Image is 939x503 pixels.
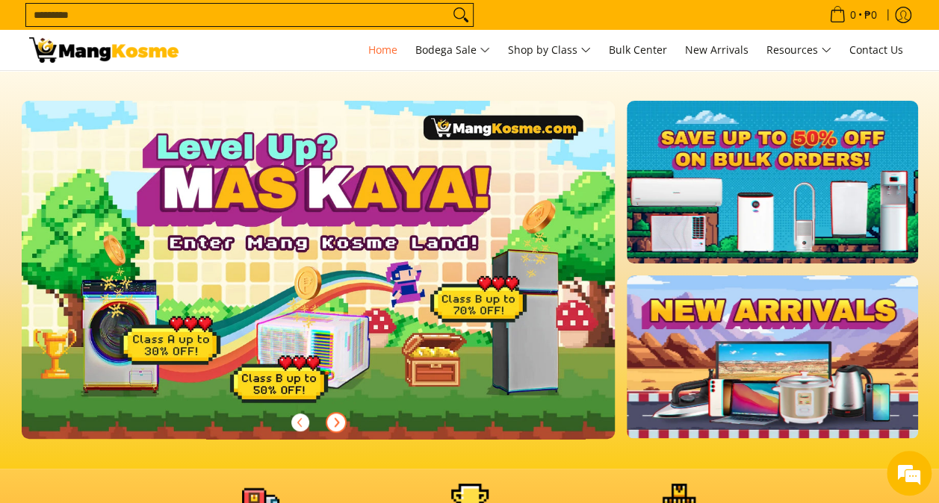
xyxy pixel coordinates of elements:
nav: Main Menu [193,30,911,70]
a: Bodega Sale [408,30,498,70]
span: ₱0 [862,10,879,20]
a: Contact Us [842,30,911,70]
span: New Arrivals [685,43,749,57]
span: Resources [766,41,831,60]
span: Shop by Class [508,41,591,60]
button: Search [449,4,473,26]
a: Resources [759,30,839,70]
a: Bulk Center [601,30,675,70]
span: Bulk Center [609,43,667,57]
span: Home [368,43,397,57]
span: Bodega Sale [415,41,490,60]
button: Next [320,406,353,439]
img: Mang Kosme: Your Home Appliances Warehouse Sale Partner! [29,37,179,63]
span: We're online! [87,154,206,305]
span: • [825,7,881,23]
div: Minimize live chat window [245,7,281,43]
a: New Arrivals [678,30,756,70]
div: Chat with us now [78,84,251,103]
a: Shop by Class [501,30,598,70]
textarea: Type your message and hit 'Enter' [7,340,285,393]
button: Previous [284,406,317,439]
span: Contact Us [849,43,903,57]
span: 0 [848,10,858,20]
img: Gaming desktop banner [16,97,622,442]
a: Home [361,30,405,70]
